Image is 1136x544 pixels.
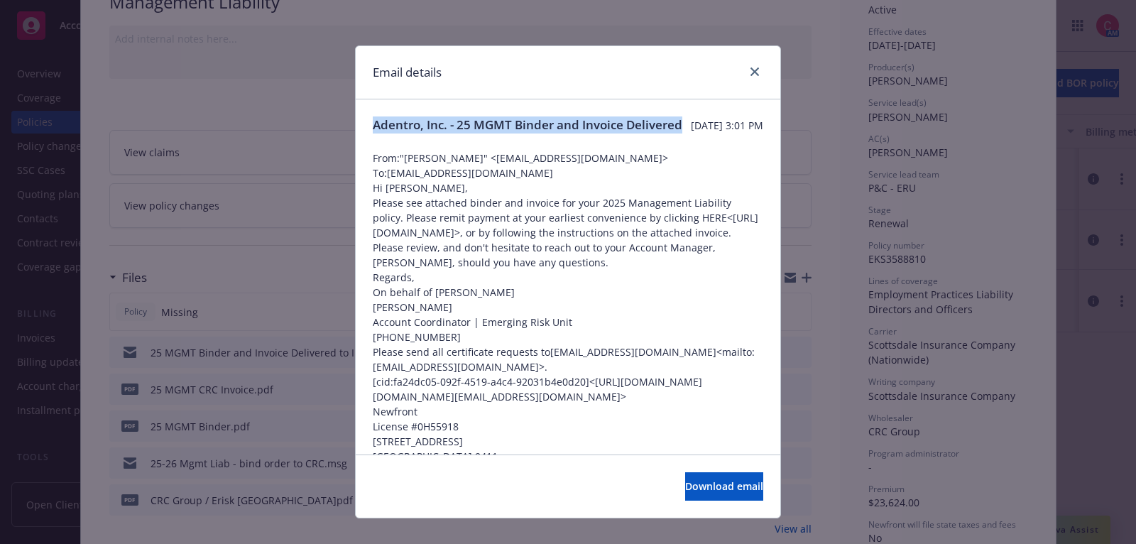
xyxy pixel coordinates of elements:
[373,344,763,374] p: Please send all certificate requests to < >.
[685,479,763,493] span: Download email
[373,270,763,300] p: Regards, On behalf of [PERSON_NAME]
[373,375,702,403] a: [URL][DOMAIN_NAME][DOMAIN_NAME][EMAIL_ADDRESS][DOMAIN_NAME]
[373,345,755,374] a: mailto:[EMAIL_ADDRESS][DOMAIN_NAME]
[373,374,763,404] p: [cid:fa24dc05-092f-4519-a4c4-92031b4e0d20]< >
[685,472,763,501] button: Download email
[550,345,716,359] a: [EMAIL_ADDRESS][DOMAIN_NAME]
[373,404,763,494] p: Newfront License #0H55918 [STREET_ADDRESS] [GEOGRAPHIC_DATA] 9411 View our privacy policy< > to l...
[373,300,763,344] p: [PERSON_NAME] Account Coordinator | Emerging Risk Unit [PHONE_NUMBER]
